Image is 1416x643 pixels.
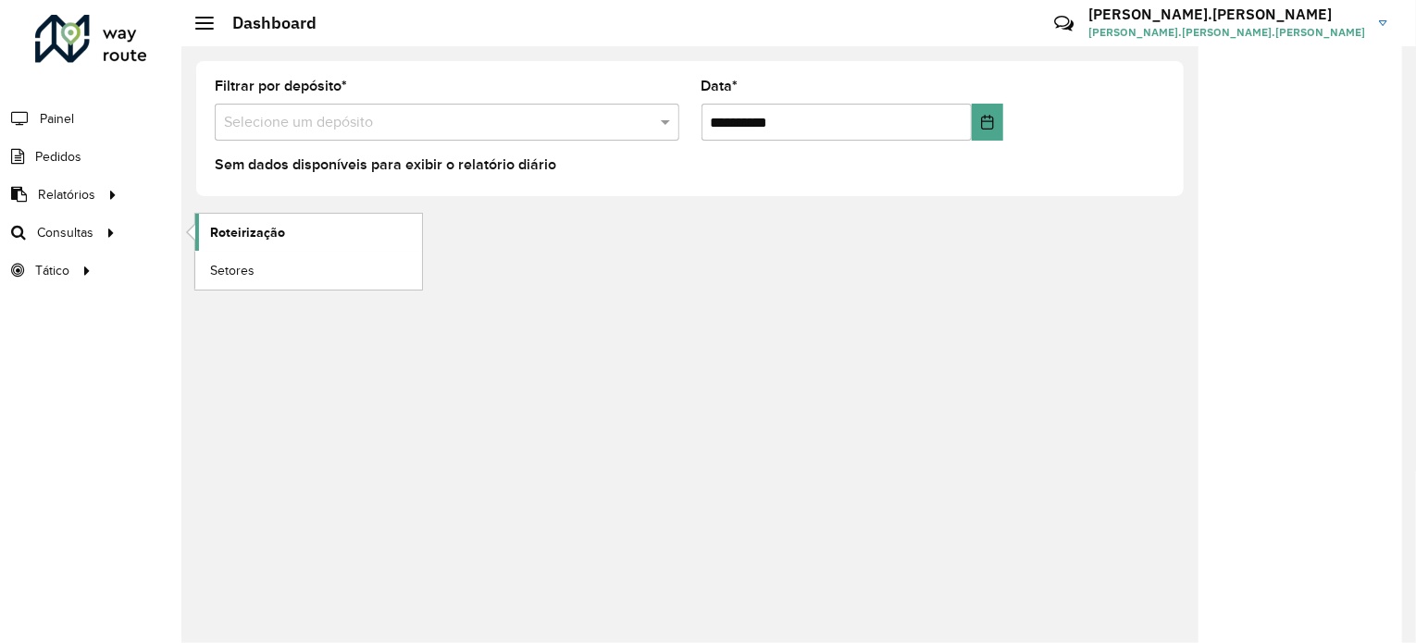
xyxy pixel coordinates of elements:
[972,104,1003,141] button: Choose Date
[35,147,81,167] span: Pedidos
[195,252,422,289] a: Setores
[210,261,255,280] span: Setores
[35,261,69,280] span: Tático
[215,154,556,176] label: Sem dados disponíveis para exibir o relatório diário
[195,214,422,251] a: Roteirização
[702,75,739,97] label: Data
[38,185,95,204] span: Relatórios
[215,75,347,97] label: Filtrar por depósito
[210,223,285,242] span: Roteirização
[1088,6,1365,23] h3: [PERSON_NAME].[PERSON_NAME]
[1088,24,1365,41] span: [PERSON_NAME].[PERSON_NAME].[PERSON_NAME]
[40,109,74,129] span: Painel
[1044,4,1084,43] a: Contato Rápido
[37,223,93,242] span: Consultas
[214,13,317,33] h2: Dashboard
